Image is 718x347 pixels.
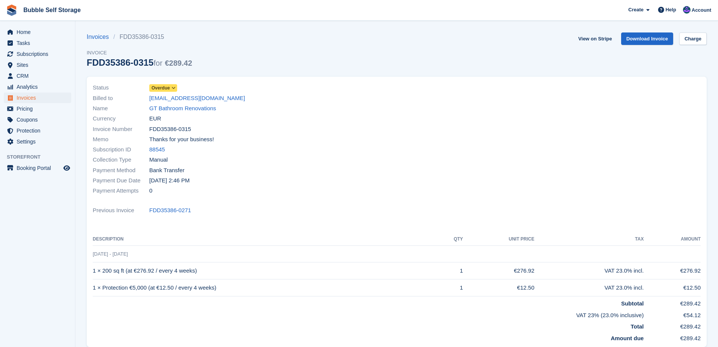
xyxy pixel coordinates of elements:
span: EUR [149,114,161,123]
a: menu [4,38,71,48]
span: Bank Transfer [149,166,184,175]
td: 1 [437,279,463,296]
a: menu [4,71,71,81]
span: Storefront [7,153,75,161]
td: €276.92 [644,262,701,279]
div: FDD35386-0315 [87,57,192,68]
nav: breadcrumbs [87,32,192,42]
a: menu [4,114,71,125]
span: Collection Type [93,156,149,164]
td: 1 × 200 sq ft (at €276.92 / every 4 weeks) [93,262,437,279]
span: Protection [17,125,62,136]
a: View on Stripe [575,32,615,45]
span: Subscriptions [17,49,62,59]
td: €12.50 [463,279,534,296]
a: Overdue [149,83,177,92]
a: menu [4,49,71,59]
td: VAT 23% (23.0% inclusive) [93,308,644,320]
span: Analytics [17,82,62,92]
time: 2025-07-27 13:46:49 UTC [149,176,190,185]
span: €289.42 [165,59,192,67]
th: Description [93,233,437,245]
th: Unit Price [463,233,534,245]
span: Name [93,104,149,113]
span: Payment Method [93,166,149,175]
span: Previous Invoice [93,206,149,215]
strong: Subtotal [621,300,644,307]
span: [DATE] - [DATE] [93,251,128,257]
span: 0 [149,187,152,195]
td: €289.42 [644,331,701,343]
span: Payment Due Date [93,176,149,185]
a: menu [4,125,71,136]
span: Memo [93,135,149,144]
img: stora-icon-8386f47178a22dfd0bd8f6a31ec36ba5ce8667c1dd55bd0f319d3a0aa187defe.svg [6,5,17,16]
a: Charge [679,32,707,45]
td: 1 × Protection €5,000 (at €12.50 / every 4 weeks) [93,279,437,296]
div: VAT 23.0% incl. [534,284,644,292]
a: GT Bathroom Renovations [149,104,216,113]
span: Overdue [152,85,170,91]
th: Tax [534,233,644,245]
span: Invoice Number [93,125,149,134]
a: menu [4,136,71,147]
td: €276.92 [463,262,534,279]
img: Stuart Jackson [683,6,690,14]
a: menu [4,82,71,92]
span: Invoices [17,93,62,103]
span: FDD35386-0315 [149,125,191,134]
span: Settings [17,136,62,147]
a: menu [4,103,71,114]
strong: Amount due [611,335,644,341]
span: for [153,59,162,67]
span: Tasks [17,38,62,48]
span: Coupons [17,114,62,125]
span: Account [692,6,711,14]
a: Download Invoice [621,32,674,45]
span: Subscription ID [93,145,149,154]
td: €289.42 [644,319,701,331]
span: Currency [93,114,149,123]
span: Thanks for your business! [149,135,214,144]
a: [EMAIL_ADDRESS][DOMAIN_NAME] [149,94,245,103]
span: Manual [149,156,168,164]
a: Preview store [62,163,71,173]
span: Payment Attempts [93,187,149,195]
span: Help [666,6,676,14]
div: VAT 23.0% incl. [534,267,644,275]
span: Create [628,6,643,14]
span: Billed to [93,94,149,103]
a: Bubble Self Storage [20,4,84,16]
a: menu [4,163,71,173]
a: FDD35386-0271 [149,206,191,215]
span: Sites [17,60,62,70]
th: QTY [437,233,463,245]
span: Status [93,83,149,92]
a: Invoices [87,32,113,42]
strong: Total [631,323,644,330]
span: Pricing [17,103,62,114]
a: menu [4,60,71,70]
span: Booking Portal [17,163,62,173]
span: Invoice [87,49,192,57]
td: 1 [437,262,463,279]
span: CRM [17,71,62,81]
a: menu [4,27,71,37]
td: €54.12 [644,308,701,320]
th: Amount [644,233,701,245]
a: 88545 [149,145,165,154]
td: €12.50 [644,279,701,296]
td: €289.42 [644,296,701,308]
span: Home [17,27,62,37]
a: menu [4,93,71,103]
